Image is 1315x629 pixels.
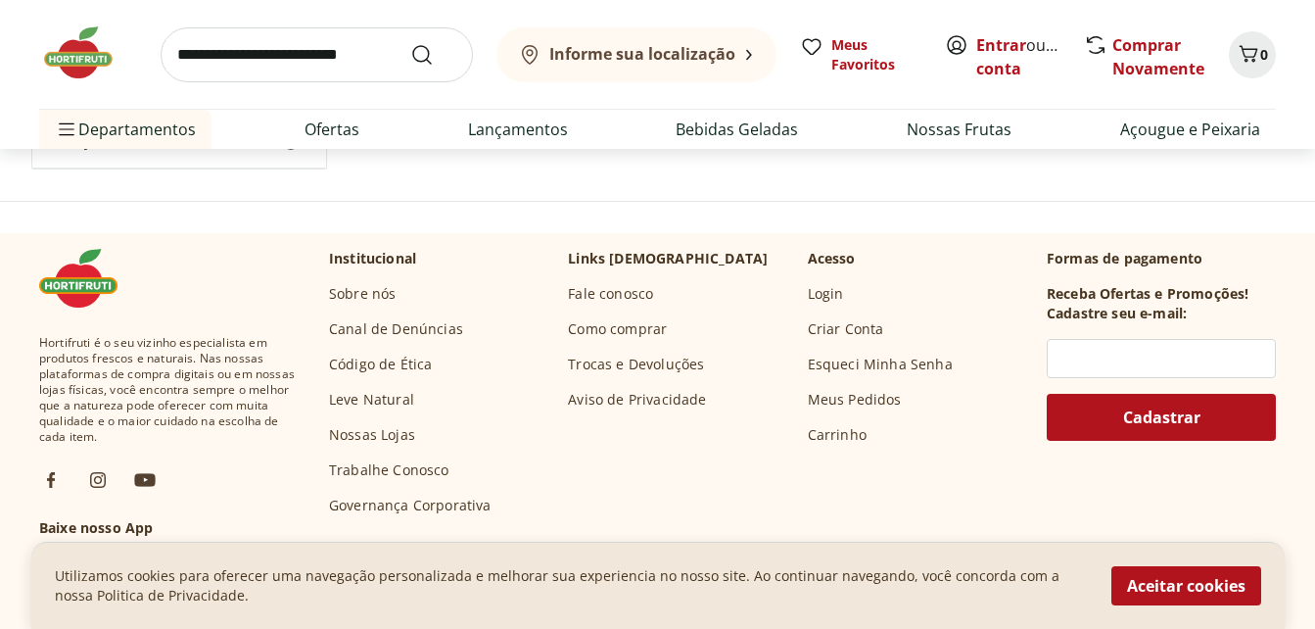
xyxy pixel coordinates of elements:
[161,27,473,82] input: search
[831,35,921,74] span: Meus Favoritos
[329,249,416,268] p: Institucional
[808,284,844,304] a: Login
[808,390,902,410] a: Meus Pedidos
[1112,34,1204,79] a: Comprar Novamente
[468,118,568,141] a: Lançamentos
[55,106,78,153] button: Menu
[976,34,1026,56] a: Entrar
[1047,394,1276,441] button: Cadastrar
[568,319,667,339] a: Como comprar
[1123,410,1200,425] span: Cadastrar
[568,249,768,268] p: Links [DEMOGRAPHIC_DATA]
[39,335,298,445] span: Hortifruti é o seu vizinho especialista em produtos frescos e naturais. Nas nossas plataformas de...
[976,33,1063,80] span: ou
[39,468,63,492] img: fb
[86,468,110,492] img: ig
[808,319,884,339] a: Criar Conta
[808,249,856,268] p: Acesso
[800,35,921,74] a: Meus Favoritos
[39,518,298,538] h3: Baixe nosso App
[1047,304,1187,323] h3: Cadastre seu e-mail:
[1047,249,1276,268] p: Formas de pagamento
[329,425,415,445] a: Nossas Lojas
[568,355,704,374] a: Trocas e Devoluções
[39,24,137,82] img: Hortifruti
[55,106,196,153] span: Departamentos
[329,390,414,410] a: Leve Natural
[568,390,706,410] a: Aviso de Privacidade
[329,284,396,304] a: Sobre nós
[1120,118,1260,141] a: Açougue e Peixaria
[329,355,432,374] a: Código de Ética
[329,319,463,339] a: Canal de Denúncias
[410,43,457,67] button: Submit Search
[1260,45,1268,64] span: 0
[808,355,953,374] a: Esqueci Minha Senha
[1229,31,1276,78] button: Carrinho
[907,118,1011,141] a: Nossas Frutas
[568,284,653,304] a: Fale conosco
[55,566,1088,605] p: Utilizamos cookies para oferecer uma navegação personalizada e melhorar sua experiencia no nosso ...
[329,496,492,515] a: Governança Corporativa
[329,460,449,480] a: Trabalhe Conosco
[676,118,798,141] a: Bebidas Geladas
[549,43,735,65] b: Informe sua localização
[1047,284,1248,304] h3: Receba Ofertas e Promoções!
[496,27,776,82] button: Informe sua localização
[133,468,157,492] img: ytb
[305,118,359,141] a: Ofertas
[976,34,1084,79] a: Criar conta
[39,249,137,308] img: Hortifruti
[808,425,867,445] a: Carrinho
[1111,566,1261,605] button: Aceitar cookies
